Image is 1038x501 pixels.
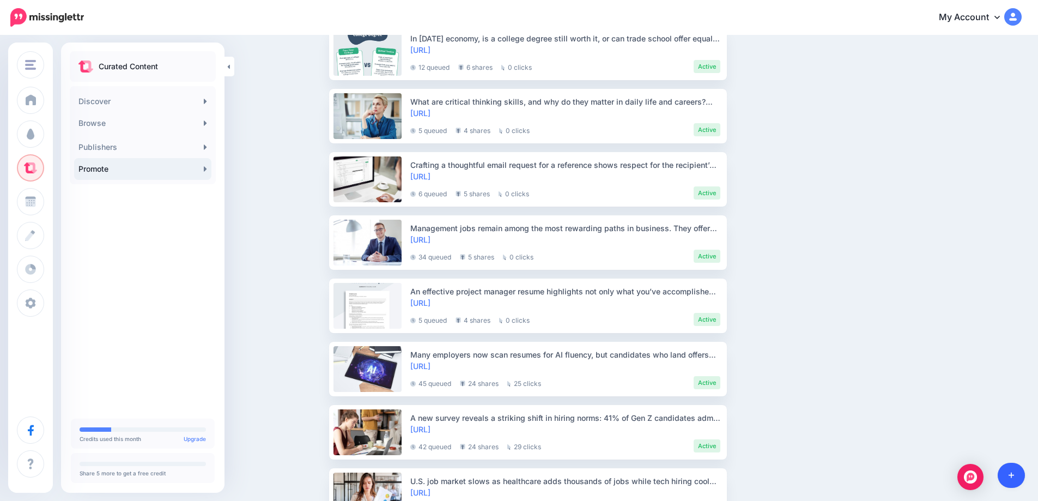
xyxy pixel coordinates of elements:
[694,439,720,452] li: Active
[410,123,447,136] li: 5 queued
[10,8,84,27] img: Missinglettr
[499,313,530,326] li: 0 clicks
[694,60,720,73] li: Active
[410,376,451,389] li: 45 queued
[507,444,511,450] img: pointer-grey.png
[499,191,502,197] img: pointer-grey.png
[507,381,511,387] img: pointer-grey.png
[501,65,505,70] img: pointer-grey.png
[460,444,465,450] img: share-grey.png
[460,439,499,452] li: 24 shares
[410,425,430,434] a: [URL]
[410,318,416,323] img: clock-grey-darker.png
[410,475,720,487] div: U.S. job market slows as healthcare adds thousands of jobs while tech hiring cools. See why healt...
[499,128,503,134] img: pointer-grey.png
[928,4,1022,31] a: My Account
[460,254,465,260] img: share-grey.png
[410,172,430,181] a: [URL]
[456,123,490,136] li: 4 shares
[503,255,507,260] img: pointer-grey.png
[503,250,533,263] li: 0 clicks
[460,381,465,387] img: share-grey.png
[410,33,720,44] div: In [DATE] economy, is a college degree still worth it, or can trade school offer equal, if not be...
[957,464,984,490] div: Open Intercom Messenger
[694,376,720,389] li: Active
[410,128,416,134] img: clock-grey-darker.png
[410,250,451,263] li: 34 queued
[410,488,430,497] a: [URL]
[410,96,720,107] div: What are critical thinking skills, and why do they matter in daily life and careers? Learn how to...
[410,286,720,297] div: An effective project manager resume highlights not only what you’ve accomplished but also how you...
[410,313,447,326] li: 5 queued
[456,191,461,197] img: share-grey.png
[694,123,720,136] li: Active
[410,222,720,234] div: Management jobs remain among the most rewarding paths in business. They offer leadership, influen...
[410,235,430,244] a: [URL]
[410,191,416,197] img: clock-grey-darker.png
[507,439,541,452] li: 29 clicks
[410,60,450,73] li: 12 queued
[456,317,461,323] img: share-grey.png
[410,349,720,360] div: Many employers now scan resumes for AI fluency, but candidates who land offers are the ones who s...
[410,65,416,70] img: clock-grey-darker.png
[456,186,490,200] li: 5 shares
[410,159,720,171] div: Crafting a thoughtful email request for a reference shows respect for the recipient’s time and re...
[499,123,530,136] li: 0 clicks
[499,318,503,323] img: pointer-grey.png
[458,64,464,70] img: share-grey.png
[74,112,211,134] a: Browse
[410,439,451,452] li: 42 queued
[460,376,499,389] li: 24 shares
[499,186,529,200] li: 0 clicks
[507,376,541,389] li: 25 clicks
[694,186,720,200] li: Active
[74,158,211,180] a: Promote
[410,381,416,387] img: clock-grey-darker.png
[410,412,720,424] div: A new survey reveals a striking shift in hiring norms: 41% of Gen Z candidates admit to ghosting ...
[456,128,461,134] img: share-grey.png
[410,45,430,55] a: [URL]
[25,60,36,70] img: menu.png
[78,61,93,73] img: curate.png
[410,298,430,307] a: [URL]
[410,186,447,200] li: 6 queued
[694,313,720,326] li: Active
[410,361,430,371] a: [URL]
[74,136,211,158] a: Publishers
[410,444,416,450] img: clock-grey-darker.png
[694,250,720,263] li: Active
[460,250,494,263] li: 5 shares
[74,90,211,112] a: Discover
[99,60,158,73] p: Curated Content
[456,313,490,326] li: 4 shares
[458,60,493,73] li: 6 shares
[501,60,532,73] li: 0 clicks
[410,255,416,260] img: clock-grey-darker.png
[410,108,430,118] a: [URL]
